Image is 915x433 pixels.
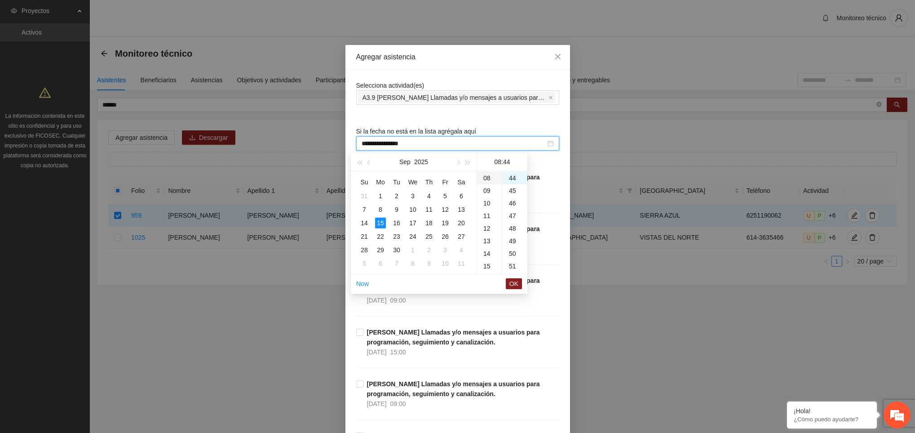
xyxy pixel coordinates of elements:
div: 47 [503,210,527,222]
div: 46 [503,197,527,210]
td: 2025-10-07 [389,257,405,270]
div: 5 [440,191,451,201]
div: 12 [440,204,451,215]
div: 2 [424,245,434,255]
div: 16 [391,218,402,228]
td: 2025-10-11 [453,257,469,270]
td: 2025-09-10 [405,203,421,216]
td: 2025-09-12 [437,203,453,216]
button: Sep [399,153,411,171]
div: 26 [440,231,451,242]
div: 51 [503,260,527,272]
a: Now [356,280,369,287]
td: 2025-10-01 [405,243,421,257]
div: 2 [391,191,402,201]
div: 28 [359,245,370,255]
td: 2025-09-08 [372,203,389,216]
button: OK [506,278,522,289]
td: 2025-09-29 [372,243,389,257]
td: 2025-08-31 [356,189,372,203]
span: 15:00 [390,348,406,356]
div: 44 [503,172,527,184]
td: 2025-09-30 [389,243,405,257]
span: 09:00 [390,297,406,304]
span: Selecciona actividad(es) [356,82,424,89]
td: 2025-10-03 [437,243,453,257]
strong: [PERSON_NAME] Llamadas y/o mensajes a usuarios para programación, seguimiento y canalización. [367,174,540,191]
div: ¡Hola! [794,407,870,415]
span: Estamos en línea. [52,120,124,211]
td: 2025-10-02 [421,243,437,257]
th: We [405,175,421,189]
div: 7 [391,258,402,269]
div: 20 [456,218,467,228]
td: 2025-09-27 [453,230,469,243]
td: 2025-09-04 [421,189,437,203]
div: 18 [424,218,434,228]
td: 2025-09-03 [405,189,421,203]
div: 15 [477,260,502,272]
div: 23 [391,231,402,242]
button: Close [546,45,570,69]
div: 3 [407,191,418,201]
div: 4 [424,191,434,201]
div: 50 [503,247,527,260]
div: 12 [477,222,502,235]
div: 31 [359,191,370,201]
td: 2025-09-25 [421,230,437,243]
td: 2025-09-18 [421,216,437,230]
td: 2025-09-20 [453,216,469,230]
td: 2025-09-15 [372,216,389,230]
div: 4 [456,245,467,255]
th: Fr [437,175,453,189]
div: 7 [359,204,370,215]
span: [DATE] [367,400,387,407]
div: 6 [456,191,467,201]
div: 8 [407,258,418,269]
span: [DATE] [367,348,387,356]
td: 2025-10-06 [372,257,389,270]
strong: [PERSON_NAME] Llamadas y/o mensajes a usuarios para programación, seguimiento y canalización. [367,277,540,294]
div: Minimizar ventana de chat en vivo [147,4,169,26]
div: 16 [477,272,502,285]
td: 2025-09-16 [389,216,405,230]
div: 1 [407,245,418,255]
div: 15 [375,218,386,228]
td: 2025-09-13 [453,203,469,216]
span: close [554,53,561,60]
div: 08:44 [481,153,524,171]
div: 10 [477,197,502,210]
td: 2025-09-06 [453,189,469,203]
div: 45 [503,184,527,197]
strong: [PERSON_NAME] Llamadas y/o mensajes a usuarios para programación, seguimiento y canalización. [367,380,540,397]
div: 9 [424,258,434,269]
td: 2025-10-10 [437,257,453,270]
td: 2025-10-09 [421,257,437,270]
div: 11 [456,258,467,269]
th: Tu [389,175,405,189]
th: Su [356,175,372,189]
button: 2025 [414,153,428,171]
span: OK [509,279,518,289]
td: 2025-09-23 [389,230,405,243]
div: 24 [407,231,418,242]
th: Sa [453,175,469,189]
div: 49 [503,235,527,247]
div: 10 [440,258,451,269]
span: A3.9 [PERSON_NAME] Llamadas y/o mensajes a usuarios para programación, seguimiento y canalización. [362,93,547,103]
p: ¿Cómo puedo ayudarte? [794,416,870,423]
div: 14 [477,247,502,260]
div: 9 [391,204,402,215]
th: Mo [372,175,389,189]
strong: [PERSON_NAME] Llamadas y/o mensajes a usuarios para programación, seguimiento y canalización. [367,329,540,346]
span: Si la fecha no está en la lista agrégala aquí [356,128,477,135]
div: 1 [375,191,386,201]
td: 2025-09-24 [405,230,421,243]
td: 2025-09-02 [389,189,405,203]
td: 2025-10-04 [453,243,469,257]
td: 2025-10-08 [405,257,421,270]
div: 48 [503,222,527,235]
div: Chatee con nosotros ahora [47,46,151,58]
td: 2025-09-19 [437,216,453,230]
div: 6 [375,258,386,269]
